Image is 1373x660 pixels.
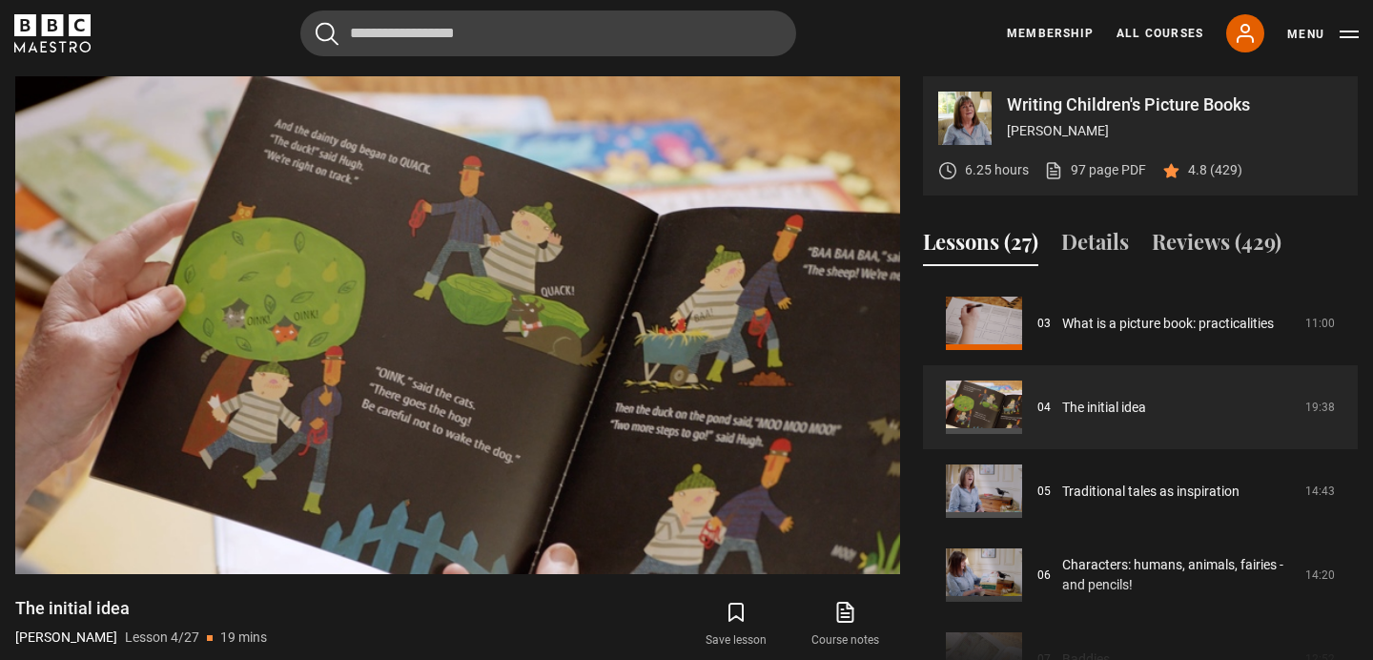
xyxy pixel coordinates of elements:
[15,597,267,620] h1: The initial idea
[220,628,267,648] p: 19 mins
[682,597,790,652] button: Save lesson
[1188,160,1242,180] p: 4.8 (429)
[1062,314,1274,334] a: What is a picture book: practicalities
[923,226,1038,266] button: Lessons (27)
[1007,25,1094,42] a: Membership
[300,10,796,56] input: Search
[316,22,338,46] button: Submit the search query
[15,628,117,648] p: [PERSON_NAME]
[1287,25,1359,44] button: Toggle navigation
[791,597,900,652] a: Course notes
[965,160,1029,180] p: 6.25 hours
[15,76,900,574] video-js: Video Player
[14,14,91,52] svg: BBC Maestro
[1044,160,1146,180] a: 97 page PDF
[1152,226,1281,266] button: Reviews (429)
[1062,482,1240,502] a: Traditional tales as inspiration
[1007,96,1342,113] p: Writing Children's Picture Books
[1007,121,1342,141] p: [PERSON_NAME]
[1062,555,1294,595] a: Characters: humans, animals, fairies - and pencils!
[125,628,199,648] p: Lesson 4/27
[1062,398,1146,418] a: The initial idea
[1061,226,1129,266] button: Details
[1117,25,1203,42] a: All Courses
